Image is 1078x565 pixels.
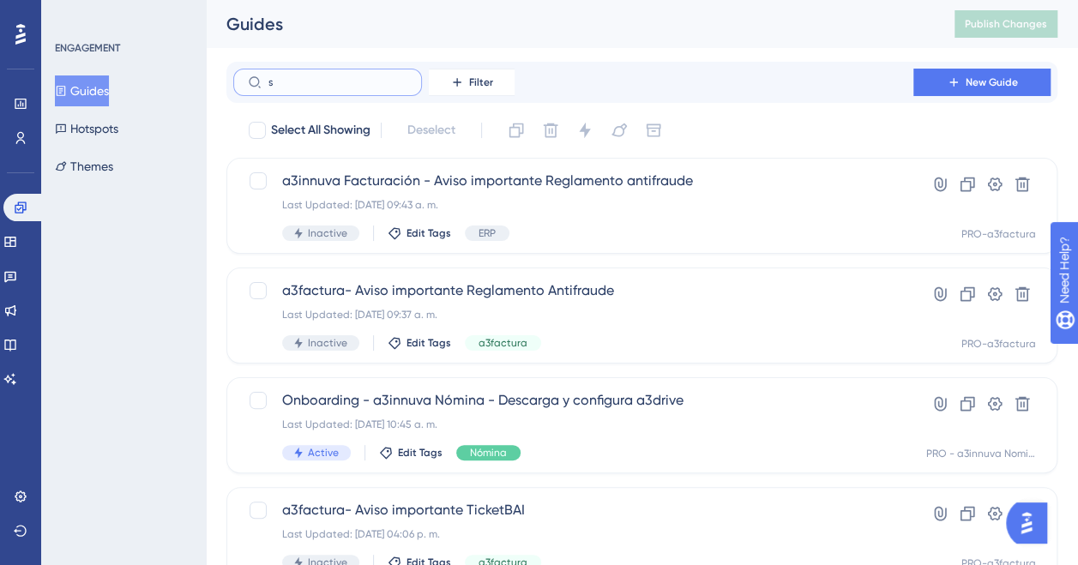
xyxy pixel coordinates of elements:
[388,336,451,350] button: Edit Tags
[398,446,443,460] span: Edit Tags
[961,227,1036,241] div: PRO-a3factura
[479,226,496,240] span: ERP
[407,120,455,141] span: Deselect
[407,226,451,240] span: Edit Tags
[282,308,864,322] div: Last Updated: [DATE] 09:37 a. m.
[268,76,407,88] input: Search
[282,390,864,411] span: Onboarding - a3innuva Nómina - Descarga y configura a3drive
[926,447,1036,460] div: PRO - a3innuva Nomina
[308,336,347,350] span: Inactive
[40,4,107,25] span: Need Help?
[308,226,347,240] span: Inactive
[961,337,1036,351] div: PRO-a3factura
[955,10,1057,38] button: Publish Changes
[308,446,339,460] span: Active
[282,527,864,541] div: Last Updated: [DATE] 04:06 p. m.
[407,336,451,350] span: Edit Tags
[55,151,113,182] button: Themes
[1006,497,1057,549] iframe: UserGuiding AI Assistant Launcher
[271,120,370,141] span: Select All Showing
[282,171,864,191] span: a3innuva Facturación - Aviso importante Reglamento antifraude
[913,69,1051,96] button: New Guide
[55,113,118,144] button: Hotspots
[226,12,912,36] div: Guides
[379,446,443,460] button: Edit Tags
[55,41,120,55] div: ENGAGEMENT
[282,280,864,301] span: a3factura- Aviso importante Reglamento Antifraude
[479,336,527,350] span: a3factura
[965,17,1047,31] span: Publish Changes
[470,446,507,460] span: Nómina
[282,418,864,431] div: Last Updated: [DATE] 10:45 a. m.
[429,69,515,96] button: Filter
[966,75,1018,89] span: New Guide
[282,198,864,212] div: Last Updated: [DATE] 09:43 a. m.
[388,226,451,240] button: Edit Tags
[55,75,109,106] button: Guides
[392,115,471,146] button: Deselect
[469,75,493,89] span: Filter
[282,500,864,520] span: a3factura- Aviso importante TicketBAI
